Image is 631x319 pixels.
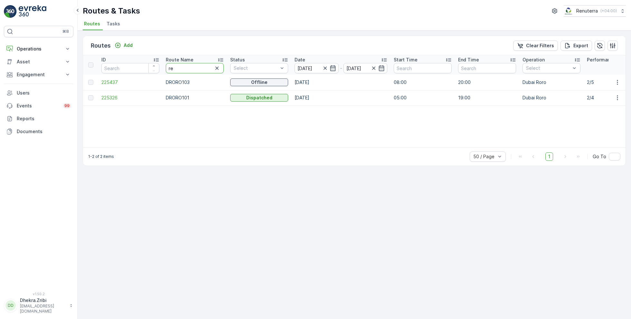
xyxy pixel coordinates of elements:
button: DDDhekra.Zribi[EMAIL_ADDRESS][DOMAIN_NAME] [4,297,73,314]
span: 1 [545,152,553,161]
p: Users [17,90,71,96]
img: logo [4,5,17,18]
input: Search [166,63,224,73]
input: Search [101,63,159,73]
p: ID [101,57,106,63]
p: Routes & Tasks [83,6,140,16]
p: [EMAIL_ADDRESS][DOMAIN_NAME] [20,304,66,314]
a: Users [4,87,73,99]
p: Operation [523,57,545,63]
button: Renuterra(+04:00) [564,5,626,17]
button: Add [112,41,135,49]
input: dd/mm/yyyy [344,63,388,73]
td: [DATE] [291,90,391,105]
p: Dubai Roro [523,79,580,86]
p: Add [124,42,133,49]
p: Dhekra.Zribi [20,297,66,304]
p: 1-2 of 2 items [88,154,114,159]
span: Tasks [107,21,120,27]
a: Reports [4,112,73,125]
p: Events [17,103,59,109]
p: Route Name [166,57,193,63]
p: Start Time [394,57,418,63]
p: Asset [17,59,61,65]
p: Status [230,57,245,63]
p: ( +04:00 ) [600,8,617,14]
a: 225326 [101,95,159,101]
p: 20:00 [458,79,516,86]
p: End Time [458,57,479,63]
div: Toggle Row Selected [88,95,93,100]
button: Dispatched [230,94,288,102]
input: Search [458,63,516,73]
button: Clear Filters [513,41,558,51]
p: Renuterra [576,8,598,14]
p: Routes [91,41,111,50]
button: Operations [4,42,73,55]
p: Export [573,42,588,49]
p: Date [295,57,305,63]
p: Engagement [17,71,61,78]
button: Offline [230,78,288,86]
p: - [340,64,342,72]
p: Offline [251,79,268,86]
div: Toggle Row Selected [88,80,93,85]
p: 08:00 [394,79,452,86]
p: Select [526,65,570,71]
span: Routes [84,21,100,27]
p: Dispatched [246,95,272,101]
button: Engagement [4,68,73,81]
a: 225437 [101,79,159,86]
td: [DATE] [291,75,391,90]
img: logo_light-DOdMpM7g.png [19,5,46,18]
button: Asset [4,55,73,68]
p: Select [234,65,278,71]
p: 05:00 [394,95,452,101]
p: DRORO101 [166,95,224,101]
span: Go To [593,153,606,160]
p: Dubai Roro [523,95,580,101]
p: Reports [17,115,71,122]
img: Screenshot_2024-07-26_at_13.33.01.png [564,7,574,14]
p: 19:00 [458,95,516,101]
a: Documents [4,125,73,138]
span: v 1.50.2 [4,292,73,296]
p: Clear Filters [526,42,554,49]
input: dd/mm/yyyy [295,63,339,73]
p: DRORO103 [166,79,224,86]
p: Operations [17,46,61,52]
p: 99 [64,103,70,108]
input: Search [394,63,452,73]
a: Events99 [4,99,73,112]
p: Documents [17,128,71,135]
button: Export [560,41,592,51]
p: ⌘B [62,29,69,34]
div: DD [5,300,16,311]
p: Performance [587,57,616,63]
